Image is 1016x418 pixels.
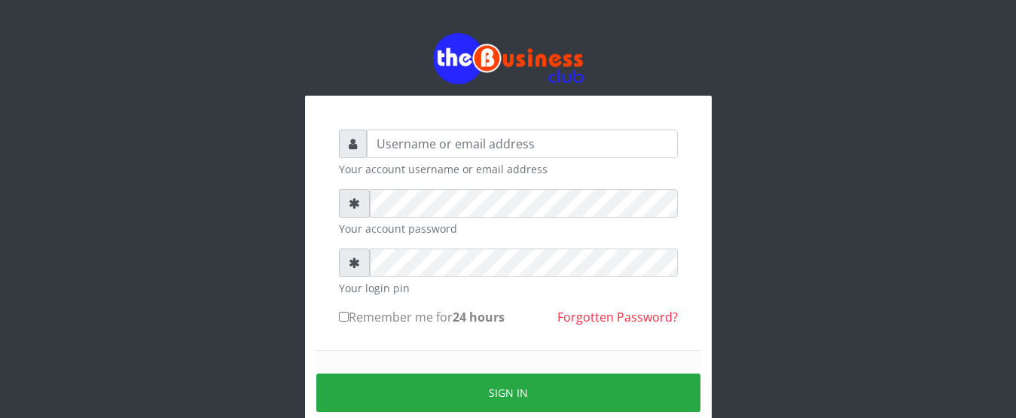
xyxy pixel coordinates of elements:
[453,309,505,325] b: 24 hours
[339,308,505,326] label: Remember me for
[316,374,700,412] button: Sign in
[367,130,678,158] input: Username or email address
[339,280,678,296] small: Your login pin
[557,309,678,325] a: Forgotten Password?
[339,161,678,177] small: Your account username or email address
[339,221,678,236] small: Your account password
[339,312,349,322] input: Remember me for24 hours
